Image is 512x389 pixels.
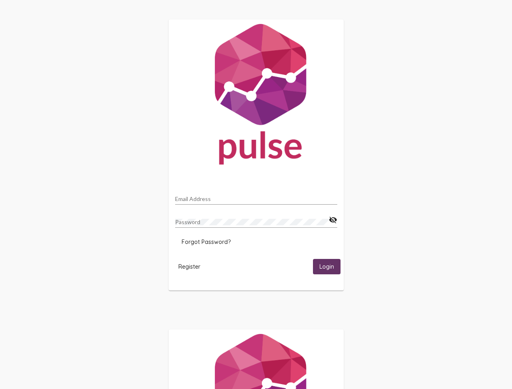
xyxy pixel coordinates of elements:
button: Register [172,259,207,274]
img: Pulse For Good Logo [169,19,344,173]
span: Register [178,263,200,270]
button: Forgot Password? [175,235,237,249]
span: Forgot Password? [182,238,231,246]
button: Login [313,259,341,274]
mat-icon: visibility_off [329,215,337,225]
span: Login [319,263,334,271]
